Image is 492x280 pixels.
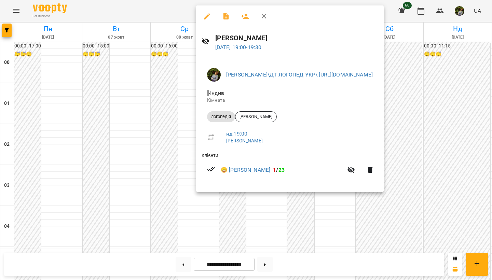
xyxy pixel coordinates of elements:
a: [PERSON_NAME] [226,138,263,143]
span: логопедія [207,114,235,120]
span: 23 [278,167,285,173]
svg: Візит сплачено [207,165,215,173]
b: / [273,167,285,173]
div: [PERSON_NAME] [235,111,277,122]
p: Кімната [207,97,373,104]
a: [PERSON_NAME]\ДТ ЛОГОПЕД УКР\ [URL][DOMAIN_NAME] [226,71,373,78]
a: [DATE] 19:00-19:30 [215,44,262,51]
a: 😀 [PERSON_NAME] [221,166,270,174]
span: 1 [273,167,276,173]
h6: [PERSON_NAME] [215,33,379,43]
a: нд , 19:00 [226,130,247,137]
span: - Індив [207,90,225,96]
ul: Клієнти [202,152,378,184]
img: b75e9dd987c236d6cf194ef640b45b7d.jpg [207,68,221,82]
span: [PERSON_NAME] [235,114,276,120]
